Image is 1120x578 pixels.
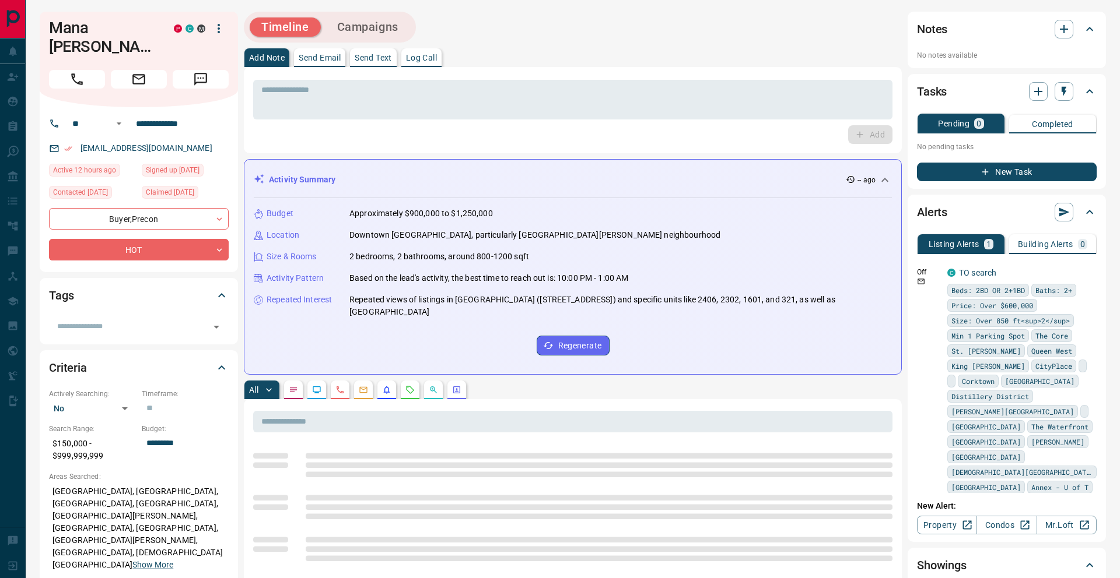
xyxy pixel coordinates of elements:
[951,421,1021,432] span: [GEOGRAPHIC_DATA]
[917,203,947,221] h2: Alerts
[185,24,194,33] div: condos.ca
[951,315,1070,326] span: Size: Over 850 ft<sup>2</sup>
[917,77,1097,105] div: Tasks
[938,119,970,128] p: Pending
[249,386,258,394] p: All
[289,385,298,394] svg: Notes
[917,267,940,277] p: Off
[405,385,415,394] svg: Requests
[53,186,108,198] span: Contacted [DATE]
[1018,240,1073,248] p: Building Alerts
[142,186,229,202] div: Thu Mar 31 2016
[49,208,229,230] div: Buyer , Precon
[197,24,205,33] div: mrloft.ca
[382,385,391,394] svg: Listing Alerts
[49,164,136,180] div: Mon Sep 15 2025
[267,207,293,220] p: Budget
[269,174,335,186] p: Activity Summary
[429,385,438,394] svg: Opportunities
[977,119,981,128] p: 0
[335,385,345,394] svg: Calls
[1031,345,1072,357] span: Queen West
[267,294,332,306] p: Repeated Interest
[249,54,285,62] p: Add Note
[951,299,1033,311] span: Price: Over $600,000
[49,239,229,260] div: HOT
[312,385,321,394] svg: Lead Browsing Activity
[962,375,995,387] span: Corktown
[49,389,136,399] p: Actively Searching:
[1005,375,1074,387] span: [GEOGRAPHIC_DATA]
[857,175,876,185] p: -- ago
[49,186,136,202] div: Thu Jul 11 2024
[951,345,1021,357] span: St. [PERSON_NAME]
[1031,481,1088,493] span: Annex - U of T
[174,24,182,33] div: property.ca
[986,240,991,248] p: 1
[951,390,1029,402] span: Distillery District
[111,70,167,89] span: Email
[917,556,967,575] h2: Showings
[299,54,341,62] p: Send Email
[1032,120,1073,128] p: Completed
[349,229,720,241] p: Downtown [GEOGRAPHIC_DATA], particularly [GEOGRAPHIC_DATA][PERSON_NAME] neighbourhood
[349,294,892,318] p: Repeated views of listings in [GEOGRAPHIC_DATA] ([STREET_ADDRESS]) and specific units like 2406, ...
[132,559,173,571] button: Show More
[1035,330,1068,341] span: The Core
[146,186,194,198] span: Claimed [DATE]
[951,330,1025,341] span: Min 1 Parking Spot
[917,163,1097,181] button: New Task
[49,482,229,575] p: [GEOGRAPHIC_DATA], [GEOGRAPHIC_DATA], [GEOGRAPHIC_DATA], [GEOGRAPHIC_DATA], [GEOGRAPHIC_DATA][PER...
[80,143,212,153] a: [EMAIL_ADDRESS][DOMAIN_NAME]
[49,399,136,418] div: No
[325,17,410,37] button: Campaigns
[1035,284,1072,296] span: Baths: 2+
[349,207,493,220] p: Approximately $900,000 to $1,250,000
[917,82,947,101] h2: Tasks
[49,19,156,56] h1: Mana [PERSON_NAME]
[49,354,229,382] div: Criteria
[537,336,610,355] button: Regenerate
[951,284,1025,296] span: Beds: 2BD OR 2+1BD
[917,20,947,38] h2: Notes
[951,436,1021,447] span: [GEOGRAPHIC_DATA]
[53,164,116,176] span: Active 12 hours ago
[64,144,72,153] svg: Email Verified
[267,272,324,284] p: Activity Pattern
[49,286,73,305] h2: Tags
[142,389,229,399] p: Timeframe:
[977,516,1037,534] a: Condos
[49,281,229,309] div: Tags
[917,516,977,534] a: Property
[452,385,461,394] svg: Agent Actions
[1080,240,1085,248] p: 0
[1037,516,1097,534] a: Mr.Loft
[349,272,628,284] p: Based on the lead's activity, the best time to reach out is: 10:00 PM - 1:00 AM
[49,434,136,466] p: $150,000 - $999,999,999
[1031,436,1084,447] span: [PERSON_NAME]
[250,17,321,37] button: Timeline
[951,466,1093,478] span: [DEMOGRAPHIC_DATA][GEOGRAPHIC_DATA]
[359,385,368,394] svg: Emails
[142,424,229,434] p: Budget:
[917,15,1097,43] div: Notes
[142,164,229,180] div: Wed Mar 30 2016
[267,229,299,241] p: Location
[1031,421,1088,432] span: The Waterfront
[173,70,229,89] span: Message
[406,54,437,62] p: Log Call
[959,268,996,277] a: TO search
[146,164,199,176] span: Signed up [DATE]
[951,481,1021,493] span: [GEOGRAPHIC_DATA]
[951,451,1021,463] span: [GEOGRAPHIC_DATA]
[267,251,317,263] p: Size & Rooms
[951,406,1074,417] span: [PERSON_NAME][GEOGRAPHIC_DATA]
[208,319,225,335] button: Open
[254,169,892,191] div: Activity Summary-- ago
[917,138,1097,156] p: No pending tasks
[349,251,529,263] p: 2 bedrooms, 2 bathrooms, around 800-1200 sqft
[49,424,136,434] p: Search Range:
[49,358,87,377] h2: Criteria
[112,117,126,131] button: Open
[1035,360,1072,372] span: CityPlace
